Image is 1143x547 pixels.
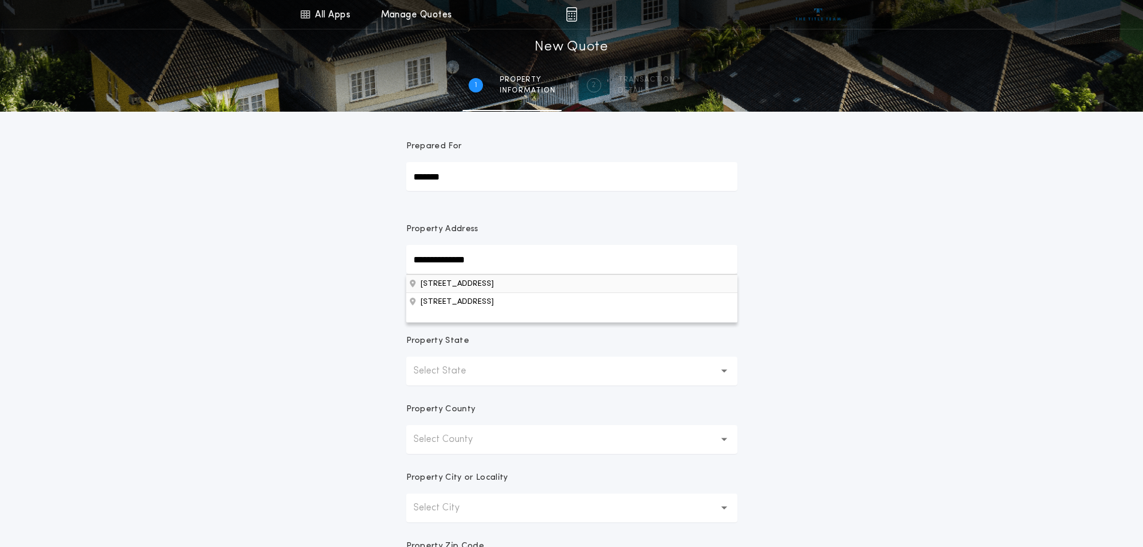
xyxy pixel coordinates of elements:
p: Property City or Locality [406,472,508,484]
h1: New Quote [535,38,608,57]
h2: 1 [475,80,477,90]
p: Property County [406,403,476,416]
p: Select State [413,364,485,378]
p: Property State [406,335,469,347]
p: Property Address [406,223,737,235]
button: Select State [406,357,737,385]
input: Prepared For [406,162,737,191]
img: img [566,7,577,22]
button: Select County [406,425,737,454]
button: Property Address[STREET_ADDRESS] [406,292,737,310]
button: Property Address[STREET_ADDRESS] [406,274,737,292]
img: vs-icon [796,8,841,20]
span: details [618,86,675,95]
h2: 2 [592,80,596,90]
p: Select City [413,501,479,515]
p: Select County [413,432,492,447]
button: Select City [406,494,737,522]
span: Transaction [618,75,675,85]
p: Prepared For [406,141,462,153]
span: information [500,86,556,95]
span: Property [500,75,556,85]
